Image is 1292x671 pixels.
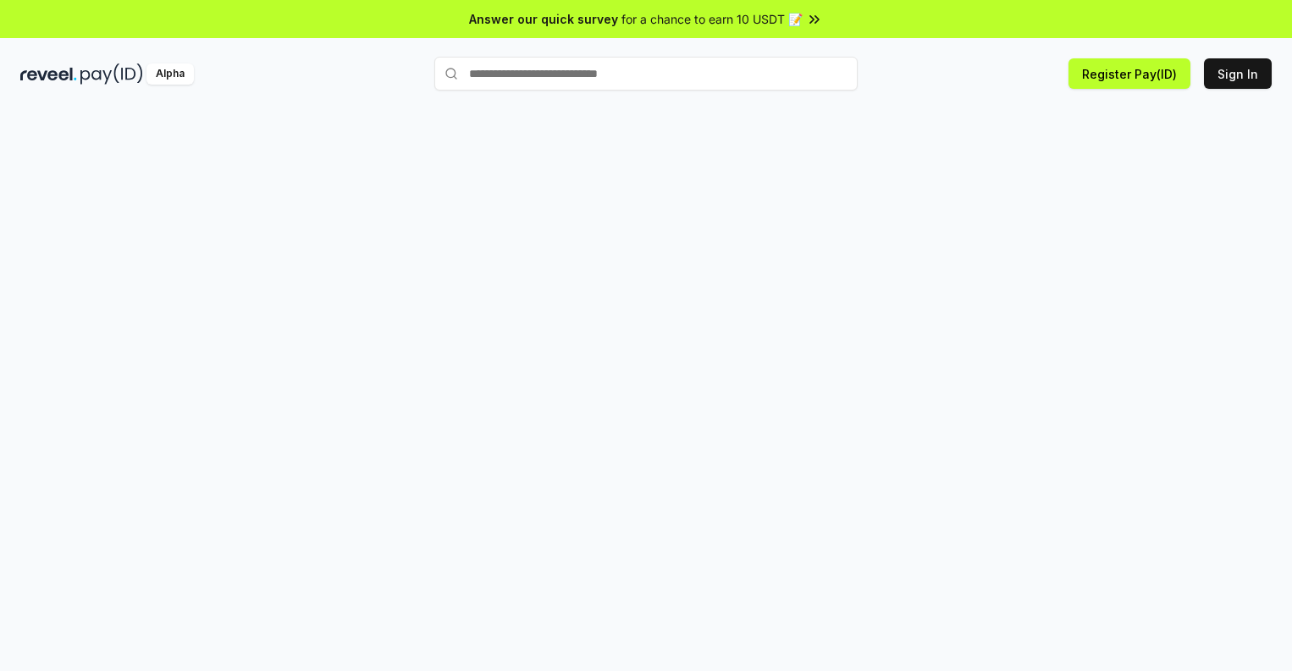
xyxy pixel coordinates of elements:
[146,63,194,85] div: Alpha
[469,10,618,28] span: Answer our quick survey
[621,10,803,28] span: for a chance to earn 10 USDT 📝
[20,63,77,85] img: reveel_dark
[1204,58,1272,89] button: Sign In
[1068,58,1190,89] button: Register Pay(ID)
[80,63,143,85] img: pay_id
